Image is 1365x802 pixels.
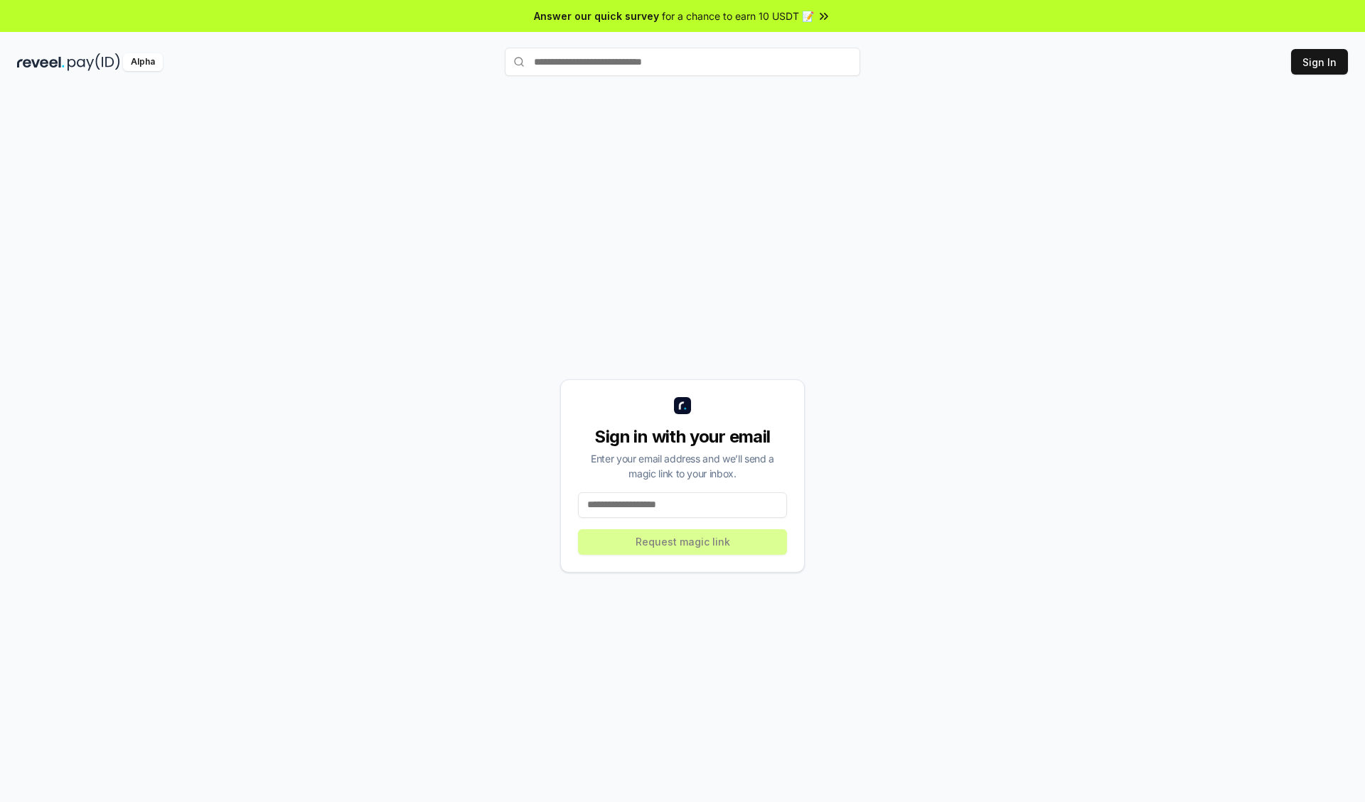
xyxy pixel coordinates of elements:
img: pay_id [68,53,120,71]
div: Enter your email address and we’ll send a magic link to your inbox. [578,451,787,481]
button: Sign In [1291,49,1348,75]
span: Answer our quick survey [534,9,659,23]
img: logo_small [674,397,691,414]
div: Sign in with your email [578,426,787,448]
div: Alpha [123,53,163,71]
span: for a chance to earn 10 USDT 📝 [662,9,814,23]
img: reveel_dark [17,53,65,71]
